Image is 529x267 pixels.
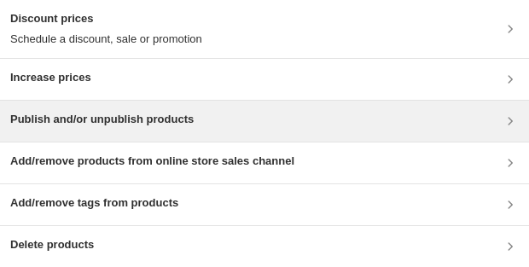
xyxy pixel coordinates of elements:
[10,153,294,170] h3: Add/remove products from online store sales channel
[10,31,202,48] p: Schedule a discount, sale or promotion
[10,236,94,253] h3: Delete products
[10,194,178,212] h3: Add/remove tags from products
[10,69,91,86] h3: Increase prices
[10,10,202,27] h3: Discount prices
[10,111,194,128] h3: Publish and/or unpublish products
